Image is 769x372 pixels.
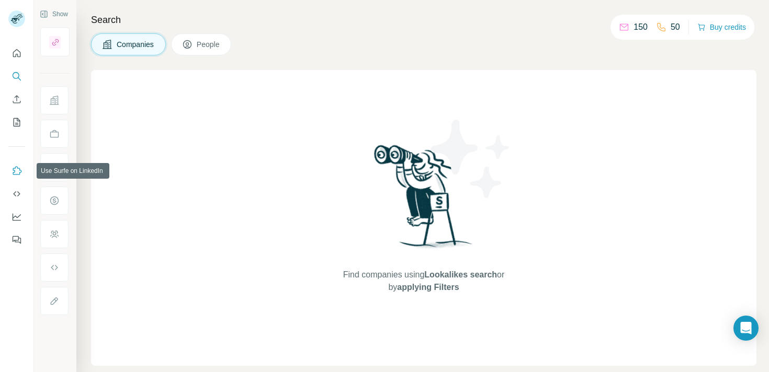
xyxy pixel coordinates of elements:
button: Search [8,67,25,86]
div: Open Intercom Messenger [733,316,759,341]
span: applying Filters [397,283,459,292]
button: Enrich CSV [8,90,25,109]
button: Use Surfe API [8,184,25,203]
button: Use Surfe on LinkedIn [8,161,25,180]
button: Feedback [8,230,25,249]
button: Dashboard [8,207,25,226]
button: My lists [8,113,25,132]
h4: Search [91,13,756,27]
img: Surfe Illustration - Stars [424,112,518,206]
span: Find companies using or by [340,269,507,294]
button: Buy credits [697,20,746,34]
p: 50 [671,21,680,33]
span: People [197,39,221,50]
button: Show [32,6,75,22]
span: Lookalikes search [424,270,497,279]
button: Quick start [8,44,25,63]
img: Surfe Illustration - Woman searching with binoculars [369,142,478,259]
span: Companies [117,39,155,50]
p: 150 [634,21,648,33]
